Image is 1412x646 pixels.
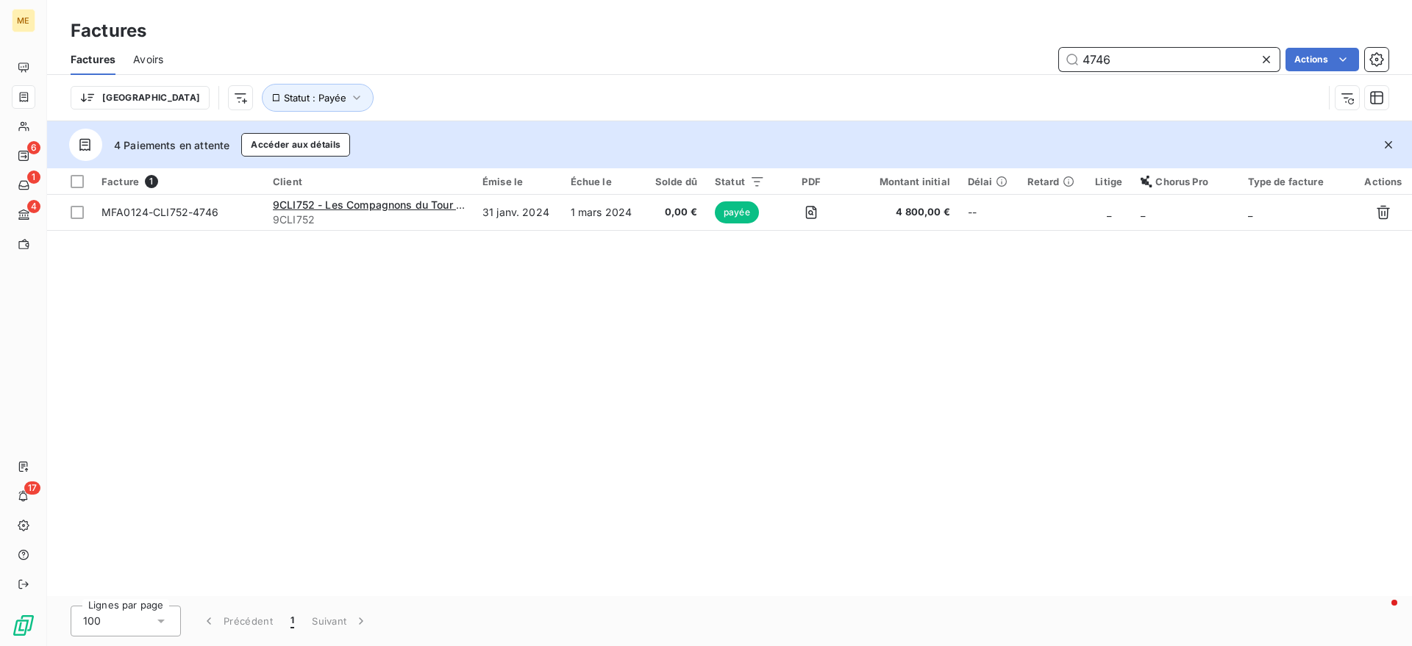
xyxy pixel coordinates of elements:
span: _ [1107,206,1111,218]
button: [GEOGRAPHIC_DATA] [71,86,210,110]
iframe: Intercom live chat [1362,596,1397,631]
div: Retard [1027,176,1077,187]
td: 31 janv. 2024 [474,195,562,230]
span: 6 [27,141,40,154]
span: 0,00 € [653,205,697,220]
span: 9CLI752 - Les Compagnons du Tour de France - Mouchard Institut Européen de Formation [273,198,722,211]
span: 17 [24,481,40,495]
span: 4 800,00 € [857,205,950,220]
button: Statut : Payée [262,84,374,112]
span: Avoirs [133,52,163,67]
span: _ [1141,206,1145,218]
div: Litige [1094,176,1123,187]
div: PDF [782,176,839,187]
span: _ [1248,206,1252,218]
button: Précédent [193,606,282,636]
div: Chorus Pro [1141,176,1230,187]
div: Solde dû [653,176,697,187]
span: 9CLI752 [273,212,465,227]
img: Logo LeanPay [12,614,35,637]
div: Délai [968,176,1010,187]
span: 4 Paiements en attente [114,137,229,153]
div: Échue le [571,176,635,187]
div: Actions [1363,176,1403,187]
span: 1 [290,614,294,628]
h3: Factures [71,18,146,44]
span: payée [715,201,759,223]
button: Actions [1286,48,1359,71]
span: MFA0124-CLI752-4746 [101,206,218,218]
span: Factures [71,52,115,67]
button: 1 [282,606,303,636]
div: Client [273,176,465,187]
div: Émise le [482,176,553,187]
div: Montant initial [857,176,950,187]
td: -- [959,195,1019,230]
div: ME [12,9,35,32]
button: Accéder aux détails [241,133,350,157]
span: Statut : Payée [284,92,346,104]
td: 1 mars 2024 [562,195,644,230]
input: Rechercher [1059,48,1280,71]
span: 1 [145,175,158,188]
span: 1 [27,171,40,184]
span: 4 [27,200,40,213]
button: Suivant [303,606,377,636]
span: 100 [83,614,101,628]
div: Statut [715,176,765,187]
div: Type de facture [1248,176,1346,187]
span: Facture [101,176,139,187]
